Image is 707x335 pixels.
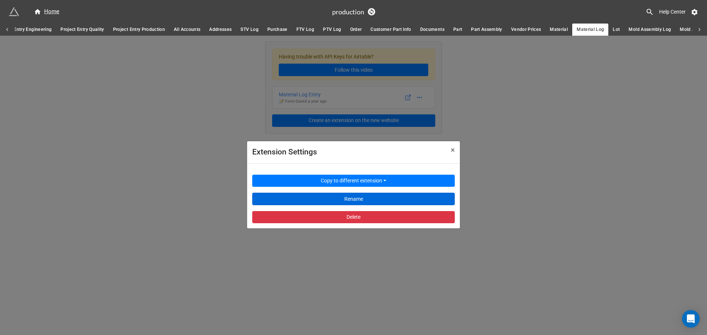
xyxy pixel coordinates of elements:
[332,8,364,15] h3: production
[113,26,165,33] span: Project Entry Production
[453,26,462,33] span: Part
[34,7,59,16] div: Home
[451,146,455,154] span: ×
[60,26,104,33] span: Project Entry Quality
[174,26,200,33] span: All Accounts
[511,26,541,33] span: Vendor Prices
[252,193,455,205] button: Rename
[550,26,568,33] span: Material
[267,26,288,33] span: Purchase
[240,26,258,33] span: STV Log
[471,26,502,33] span: Part Assembly
[323,26,341,33] span: PTV Log
[654,5,691,18] a: Help Center
[252,175,455,187] button: Copy to different extension
[629,26,671,33] span: Mold Assembly Log
[296,26,314,33] span: FTV Log
[682,310,700,328] div: Open Intercom Messenger
[420,26,444,33] span: Documents
[577,26,604,33] span: Material Log
[9,7,19,17] img: miniextensions-icon.73ae0678.png
[209,26,232,33] span: Addresses
[613,26,620,33] span: Lot
[370,26,411,33] span: Customer Part Info
[368,8,375,15] a: Sync Base Structure
[350,26,362,33] span: Order
[252,146,435,158] div: Extension Settings
[252,211,455,224] button: Delete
